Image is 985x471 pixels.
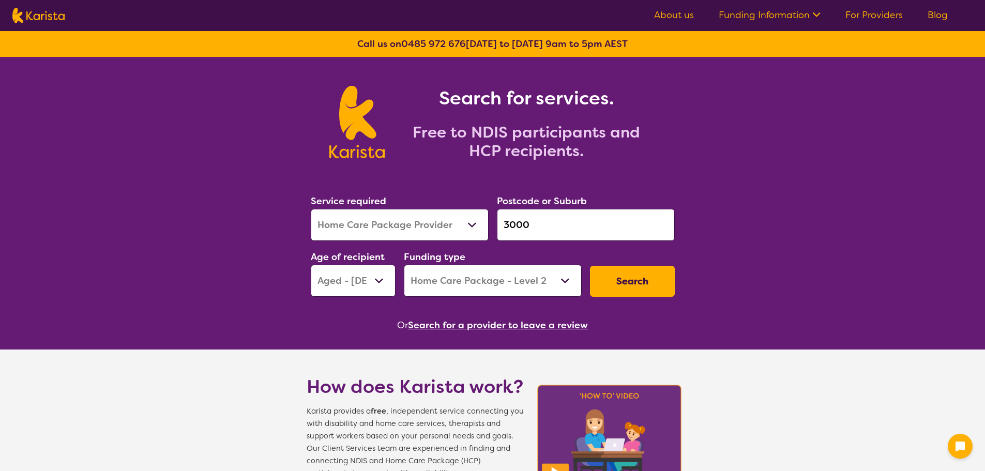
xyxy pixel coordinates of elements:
h2: Free to NDIS participants and HCP recipients. [397,123,656,160]
a: Blog [928,9,948,21]
a: For Providers [845,9,903,21]
span: Or [397,317,408,333]
h1: How does Karista work? [307,374,524,399]
label: Funding type [404,251,465,263]
b: Call us on [DATE] to [DATE] 9am to 5pm AEST [357,38,628,50]
b: free [371,406,386,416]
img: Karista logo [329,86,385,158]
input: Type [497,209,675,241]
label: Age of recipient [311,251,385,263]
a: About us [654,9,694,21]
img: Karista logo [12,8,65,23]
h1: Search for services. [397,86,656,111]
label: Postcode or Suburb [497,195,587,207]
a: Funding Information [719,9,821,21]
button: Search for a provider to leave a review [408,317,588,333]
label: Service required [311,195,386,207]
a: 0485 972 676 [401,38,466,50]
button: Search [590,266,675,297]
